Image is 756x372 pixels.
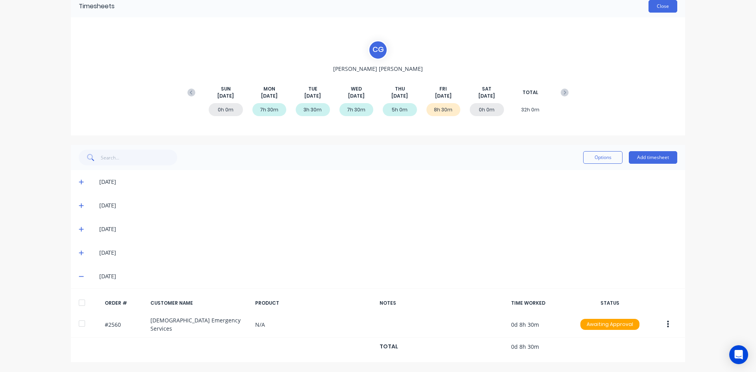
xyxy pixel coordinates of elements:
div: 0h 0m [470,103,504,116]
div: STATUS [576,300,643,307]
span: TOTAL [523,89,538,96]
span: THU [395,85,405,93]
div: Open Intercom Messenger [729,345,748,364]
span: [DATE] [217,93,234,100]
span: WED [351,85,362,93]
input: Search... [101,150,178,165]
div: [DATE] [99,201,677,210]
div: 3h 30m [296,103,330,116]
span: MON [263,85,275,93]
span: [DATE] [261,93,278,100]
div: Timesheets [79,2,115,11]
div: 0h 0m [209,103,243,116]
div: TIME WORKED [511,300,570,307]
span: [DATE] [391,93,408,100]
div: ORDER # [105,300,144,307]
button: Add timesheet [629,151,677,164]
div: Awaiting Approval [580,319,639,330]
span: [PERSON_NAME] [PERSON_NAME] [333,65,423,73]
div: NOTES [380,300,505,307]
div: [DATE] [99,272,677,281]
div: C G [368,40,388,60]
div: 5h 0m [383,103,417,116]
span: FRI [439,85,447,93]
div: [DATE] [99,178,677,186]
div: 7h 30m [252,103,287,116]
span: [DATE] [304,93,321,100]
span: [DATE] [435,93,452,100]
div: 8h 30m [426,103,461,116]
button: Options [583,151,623,164]
button: Awaiting Approval [580,318,640,330]
span: SUN [221,85,231,93]
span: [DATE] [478,93,495,100]
div: CUSTOMER NAME [150,300,249,307]
span: SAT [482,85,491,93]
div: PRODUCT [255,300,373,307]
div: [DATE] [99,248,677,257]
span: [DATE] [348,93,365,100]
div: 32h 0m [513,103,548,116]
span: TUE [308,85,317,93]
div: [DATE] [99,225,677,233]
div: 7h 30m [339,103,374,116]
